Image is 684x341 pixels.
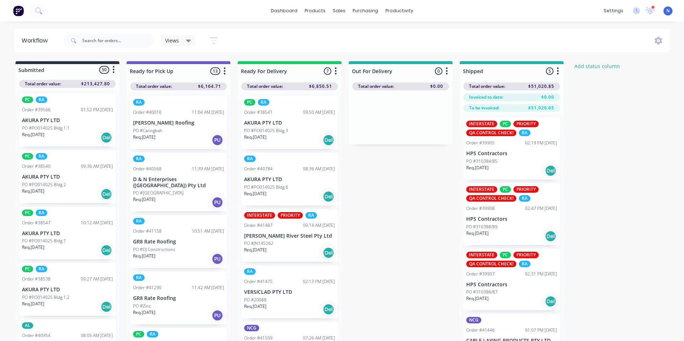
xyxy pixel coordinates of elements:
[133,196,155,203] p: Req. [DATE]
[22,238,66,244] p: PO #PO014025 Bldg 7
[22,107,50,113] div: Order #39566
[133,309,155,316] p: Req. [DATE]
[133,218,145,224] div: RA
[133,127,162,134] p: PO #Caringbah
[133,134,155,140] p: Req. [DATE]
[466,224,498,230] p: PO #310388/89
[430,83,443,90] span: $0.00
[133,109,162,116] div: Order #40016
[22,220,50,226] div: Order #38547
[81,107,113,113] div: 01:52 PM [DATE]
[101,244,112,256] div: Del
[545,230,556,242] div: Del
[466,140,495,146] div: Order #39905
[192,228,224,234] div: 10:51 AM [DATE]
[192,284,224,291] div: 11:42 AM [DATE]
[82,33,154,48] input: Search for orders...
[244,325,259,331] div: NCG
[22,244,44,251] p: Req. [DATE]
[192,166,224,172] div: 11:39 AM [DATE]
[22,276,50,282] div: Order #38538
[22,131,44,138] p: Req. [DATE]
[22,332,50,339] div: Order #40954
[323,191,334,202] div: Del
[244,184,288,190] p: PO #PO014025 Bldg 6
[244,297,266,303] p: PO #20088
[22,36,51,45] div: Workflow
[466,216,557,222] p: HPS Contractors
[528,83,554,90] span: $51,020.85
[19,263,116,316] div: PCRAOrder #3853809:27 AM [DATE]AKURA PTY LTDPO #PO014025 Bldg 1.2Req.[DATE]Del
[81,332,113,339] div: 08:05 AM [DATE]
[81,163,113,170] div: 09:36 AM [DATE]
[466,165,489,171] p: Req. [DATE]
[244,247,266,253] p: Req. [DATE]
[323,304,334,315] div: Del
[466,261,516,267] div: QA CONTROL CHECK!
[244,109,273,116] div: Order #38541
[244,166,273,172] div: Order #40784
[519,130,530,136] div: RA
[133,120,224,126] p: [PERSON_NAME] Roofing
[241,209,338,262] div: INTERSTATEPRIORITYRAOrder #4148709:14 AM [DATE][PERSON_NAME] River Steel Pty LtdPO #JN145262Req.[...
[267,5,301,16] a: dashboard
[466,327,495,333] div: Order #41446
[463,183,560,245] div: INTERSTATEPCPRIORITYQA CONTROL CHECK!RAOrder #3990802:47 PM [DATE]HPS ContractorsPO #310388/89Req...
[241,153,338,206] div: RAOrder #4078408:36 AM [DATE]AKURA PTY LTDPO #PO014025 Bldg 6Req.[DATE]Del
[466,151,557,157] p: HPS Contractors
[528,105,554,111] span: $51,020.85
[463,249,560,311] div: INTERSTATEPCPRIORITYQA CONTROL CHECK!RAOrder #3990702:31 PM [DATE]HPS ContractorsPO #310386/87Req...
[22,163,50,170] div: Order #38540
[133,284,162,291] div: Order #41290
[244,240,273,247] p: PO #JN145262
[133,331,144,337] div: PC
[133,253,155,259] p: Req. [DATE]
[244,289,335,295] p: VERSICLAD PTY LTD
[130,153,227,212] div: RAOrder #4056811:39 AM [DATE]D & N Enterprises ([GEOGRAPHIC_DATA]) Pty LtdPO #[GEOGRAPHIC_DATA]Re...
[133,303,151,309] p: PO #Zinc
[519,195,530,202] div: RA
[212,134,223,146] div: PU
[212,310,223,321] div: PU
[466,121,497,127] div: INTERSTATE
[466,317,481,323] div: NCG
[22,117,113,124] p: AKURA PTY LTD
[198,83,221,90] span: $6,164.71
[133,166,162,172] div: Order #40568
[241,265,338,318] div: RAOrder #4147502:13 PM [DATE]VERSICLAD PTY LTDPO #20088Req.[DATE]Del
[469,94,503,100] span: Invoiced to date:
[247,83,283,90] span: Total order value:
[147,331,158,337] div: RA
[349,5,382,16] div: purchasing
[81,276,113,282] div: 09:27 AM [DATE]
[133,295,224,301] p: GR8 Rate Roofing
[130,272,227,324] div: RAOrder #4129011:42 AM [DATE]GR8 Rate RoofingPO #ZincReq.[DATE]PU
[244,99,255,106] div: PC
[101,132,112,143] div: Del
[22,97,33,103] div: PC
[323,134,334,146] div: Del
[244,222,273,229] div: Order #41487
[13,5,24,16] img: Factory
[513,121,539,127] div: PRIORITY
[136,83,172,90] span: Total order value:
[500,186,511,193] div: PC
[22,301,44,307] p: Req. [DATE]
[19,94,116,147] div: PCRAOrder #3956601:52 PM [DATE]AKURA PTY LTDPO #PO014025 Bldg 1.1Req.[DATE]Del
[19,207,116,260] div: PCRAOrder #3854710:12 AM [DATE]AKURA PTY LTDPO #PO014025 Bldg 7Req.[DATE]Del
[36,97,47,103] div: RA
[466,271,495,277] div: Order #39907
[466,186,497,193] div: INTERSTATE
[244,120,335,126] p: AKURA PTY LTD
[303,278,335,285] div: 02:13 PM [DATE]
[525,140,557,146] div: 02:19 PM [DATE]
[545,296,556,307] div: Del
[466,130,516,136] div: QA CONTROL CHECK!
[358,83,394,90] span: Total order value:
[101,301,112,313] div: Del
[244,176,335,183] p: AKURA PTY LTD
[463,118,560,180] div: INTERSTATEPCPRIORITYQA CONTROL CHECK!RAOrder #3990502:19 PM [DATE]HPS ContractorsPO #310384/85Req...
[22,322,33,329] div: AL
[81,220,113,226] div: 10:12 AM [DATE]
[22,287,113,293] p: AKURA PTY LTD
